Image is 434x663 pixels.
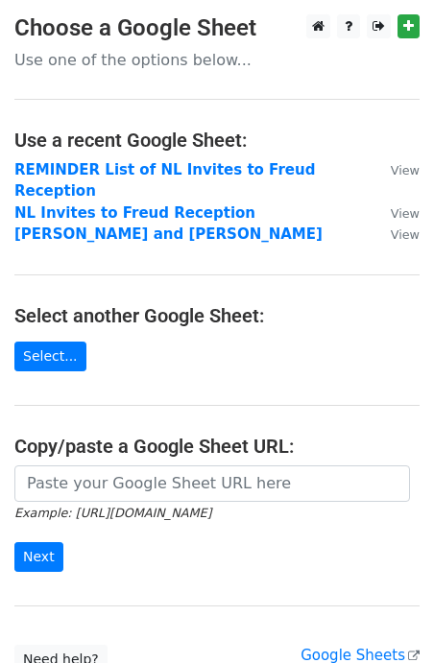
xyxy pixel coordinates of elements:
a: [PERSON_NAME] and [PERSON_NAME] [14,225,323,243]
a: REMINDER List of NL Invites to Freud Reception [14,161,315,201]
h4: Copy/paste a Google Sheet URL: [14,435,420,458]
p: Use one of the options below... [14,50,420,70]
a: View [372,204,420,222]
a: Select... [14,342,86,371]
small: View [391,163,420,178]
h4: Use a recent Google Sheet: [14,129,420,152]
a: NL Invites to Freud Reception [14,204,255,222]
small: Example: [URL][DOMAIN_NAME] [14,506,211,520]
small: View [391,227,420,242]
a: View [372,161,420,178]
input: Next [14,542,63,572]
h3: Choose a Google Sheet [14,14,420,42]
input: Paste your Google Sheet URL here [14,465,410,502]
small: View [391,206,420,221]
h4: Select another Google Sheet: [14,304,420,327]
a: View [372,225,420,243]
